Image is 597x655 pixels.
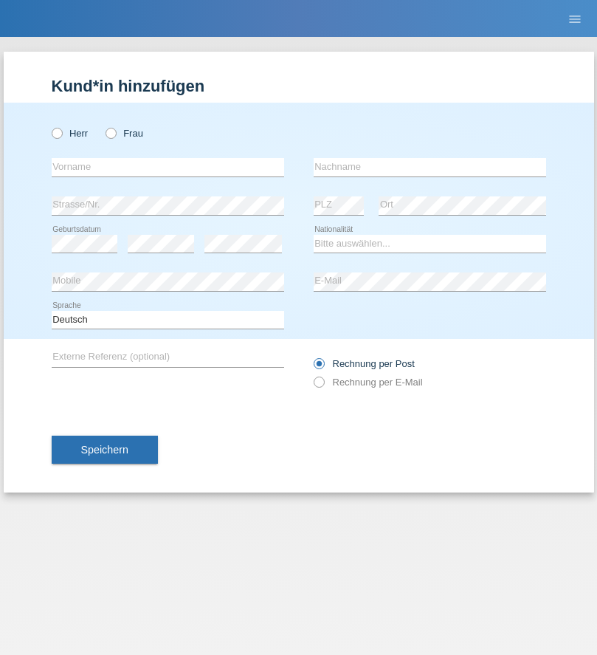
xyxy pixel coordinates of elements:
[52,77,546,95] h1: Kund*in hinzufügen
[314,377,323,395] input: Rechnung per E-Mail
[314,358,415,369] label: Rechnung per Post
[314,377,423,388] label: Rechnung per E-Mail
[106,128,115,137] input: Frau
[567,12,582,27] i: menu
[52,128,89,139] label: Herr
[314,358,323,377] input: Rechnung per Post
[560,14,590,23] a: menu
[52,436,158,464] button: Speichern
[81,444,128,456] span: Speichern
[52,128,61,137] input: Herr
[106,128,143,139] label: Frau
